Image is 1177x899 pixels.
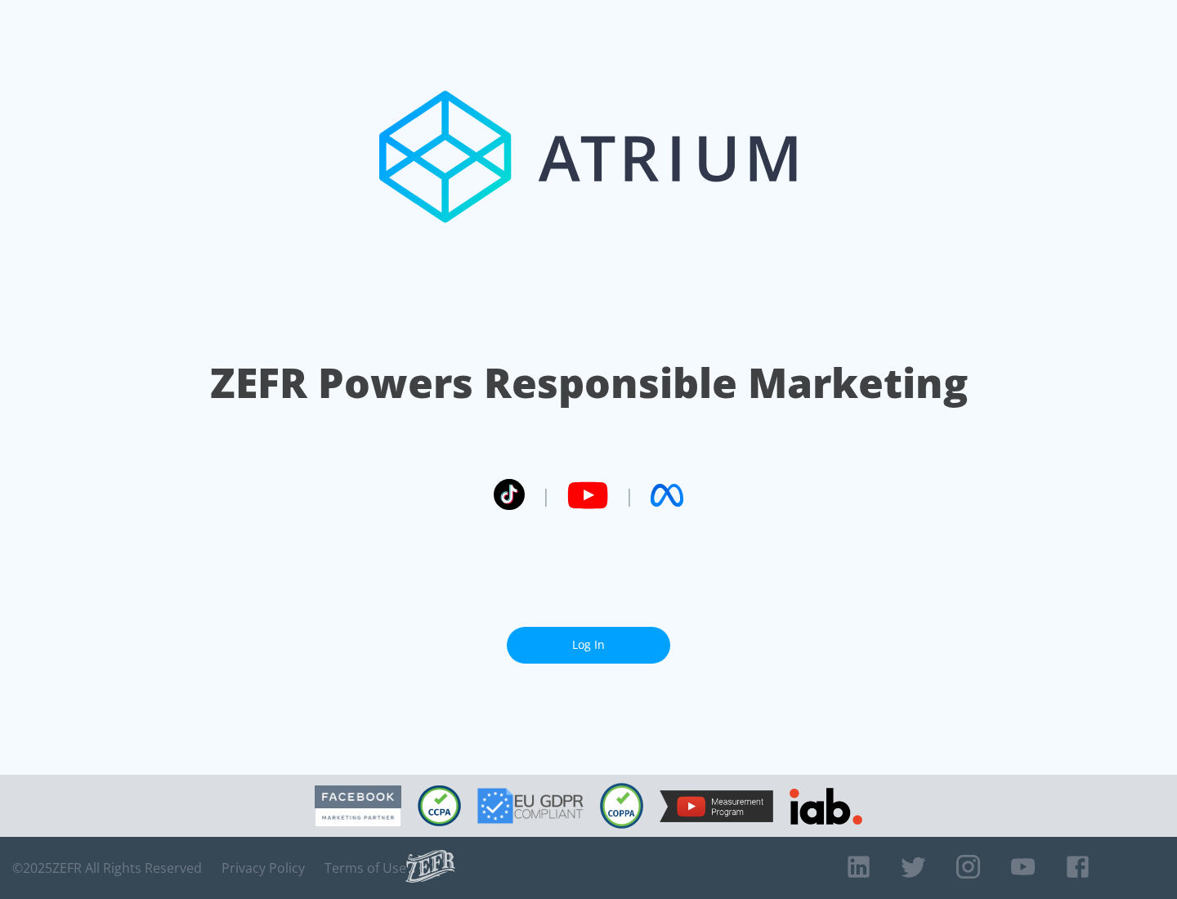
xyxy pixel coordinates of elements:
img: YouTube Measurement Program [660,790,773,822]
img: IAB [790,788,862,825]
img: CCPA Compliant [418,785,461,826]
a: Privacy Policy [222,860,305,876]
img: COPPA Compliant [600,783,643,829]
a: Log In [507,627,670,664]
span: | [541,483,551,508]
span: © 2025 ZEFR All Rights Reserved [12,860,202,876]
a: Terms of Use [324,860,406,876]
img: Facebook Marketing Partner [315,785,401,827]
h1: ZEFR Powers Responsible Marketing [210,355,968,411]
img: GDPR Compliant [477,788,584,824]
span: | [624,483,634,508]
